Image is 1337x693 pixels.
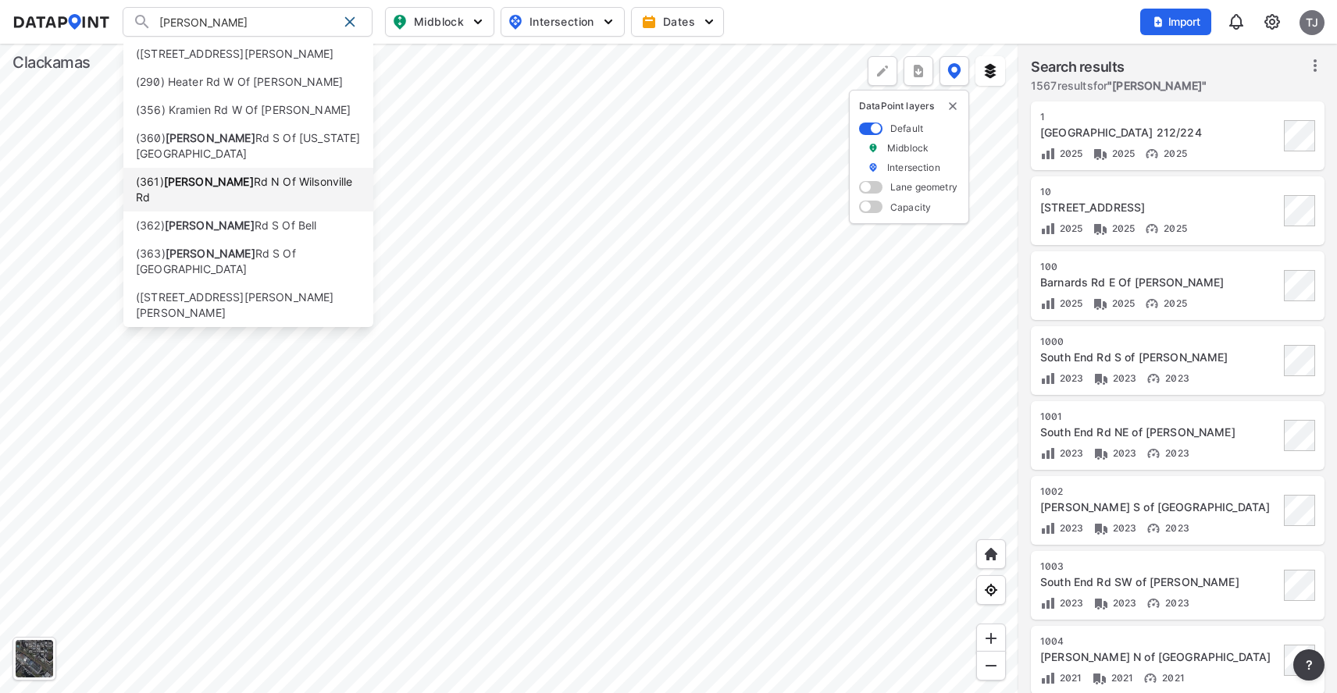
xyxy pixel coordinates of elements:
[1040,425,1279,440] div: South End Rd NE of Partlow Rd
[890,180,957,194] label: Lane geometry
[947,63,961,79] img: data-point-layers.37681fc9.svg
[904,56,933,86] button: more
[983,658,999,673] img: MAAAAAElFTkSuQmCC
[1160,222,1187,234] span: 2025
[1056,372,1084,384] span: 2023
[1108,147,1136,159] span: 2025
[1093,146,1108,162] img: Vehicle class
[123,40,373,68] li: ([STREET_ADDRESS][PERSON_NAME]
[123,168,373,211] li: (361) Rd N Of Wilsonville Rd
[1093,371,1109,386] img: Vehicle class
[392,12,484,31] span: Midblock
[947,100,959,112] button: delete
[1146,446,1161,461] img: Vehicle speed
[1158,672,1185,684] span: 2021
[983,582,999,598] img: zeq5HYn9AnE9l6UmnFLPAAAAAElFTkSuQmCC
[868,56,897,86] div: Polygon tool
[631,7,724,37] button: Dates
[1040,125,1279,140] div: 102nd Ave N Of Hwy 212/224
[123,211,373,240] li: (362) Rd S Of Bell
[1056,597,1084,609] span: 2023
[644,14,714,30] span: Dates
[911,63,926,79] img: xqJnZQTG2JQi0x5lvmkeSNbbgIiQD62bqHG8IfrOzanD0FsRdYrij6fAAAAAElFTkSuQmCC
[1227,12,1246,31] img: 8A77J+mXikMhHQAAAAASUVORK5CYII=
[1109,372,1137,384] span: 2023
[859,100,959,112] p: DataPoint layers
[1093,446,1109,461] img: Vehicle class
[1144,146,1160,162] img: Vehicle speed
[164,175,254,188] strong: [PERSON_NAME]
[947,100,959,112] img: close-external-leyer.3061a1c7.svg
[601,14,616,30] img: 5YPKRKmlfpI5mqlR8AD95paCi+0kK1fRFDJSaMmawlwaeJcJwk9O2fotCW5ve9gAAAAASUVORK5CYII=
[508,12,615,31] span: Intersection
[123,68,373,96] li: (290) Heater Rd W Of [PERSON_NAME]
[1093,595,1109,611] img: Vehicle class
[976,539,1006,569] div: Home
[1293,649,1325,681] button: more
[976,575,1006,605] div: View my location
[1040,296,1056,311] img: Volume count
[1040,635,1279,648] div: 1004
[1150,14,1202,30] span: Import
[1040,485,1279,498] div: 1002
[1040,350,1279,365] div: South End Rd S of Partlow Rd
[1040,186,1279,198] div: 10
[123,283,373,327] li: ([STREET_ADDRESS][PERSON_NAME][PERSON_NAME]
[1300,10,1325,35] div: TJ
[1093,221,1108,236] img: Vehicle class
[887,141,929,155] label: Midblock
[890,201,931,214] label: Capacity
[1056,147,1083,159] span: 2025
[875,63,890,79] img: +Dz8AAAAASUVORK5CYII=
[506,12,525,31] img: map_pin_int.54838e6b.svg
[1093,521,1109,536] img: Vehicle class
[1109,597,1137,609] span: 2023
[1040,670,1056,686] img: Volume count
[1161,597,1189,609] span: 2023
[1109,522,1137,534] span: 2023
[1263,12,1282,31] img: cids17cp3yIFEOpj3V8A9qJSH103uA521RftCD4eeui4ksIb+krbm5XvIjxD52OS6NWLn9gAAAAAElFTkSuQmCC
[123,96,373,124] li: (356) Kramien Rd W Of [PERSON_NAME]
[1109,447,1137,459] span: 2023
[1040,261,1279,273] div: 100
[337,9,362,34] div: Clear search
[975,56,1005,86] button: External layers
[1140,9,1211,35] button: Import
[1040,595,1056,611] img: Volume count
[1140,14,1218,29] a: Import
[1040,574,1279,590] div: South End Rd SW of Parrish Rd
[1093,296,1108,311] img: Vehicle class
[1040,560,1279,573] div: 1003
[1040,521,1056,536] img: Volume count
[1161,522,1189,534] span: 2023
[123,124,373,168] li: (360) Rd S Of [US_STATE][GEOGRAPHIC_DATA]
[868,141,879,155] img: marker_Midblock.5ba75e30.svg
[1040,146,1056,162] img: Volume count
[1040,649,1279,665] div: Partlow Rd N of Central Point Rd
[701,14,717,30] img: 5YPKRKmlfpI5mqlR8AD95paCi+0kK1fRFDJSaMmawlwaeJcJwk9O2fotCW5ve9gAAAAASUVORK5CYII=
[1146,521,1161,536] img: Vehicle speed
[983,631,999,646] img: ZvzfEJKXnyWIrJytrsY285QMwk63cM6Drc+sIAAAAASUVORK5CYII=
[1040,410,1279,423] div: 1001
[939,56,969,86] button: DataPoint layers
[1056,447,1084,459] span: 2023
[1040,499,1279,515] div: Partlow Rd S of South End Rd
[165,219,255,232] strong: [PERSON_NAME]
[470,14,486,30] img: 5YPKRKmlfpI5mqlR8AD95paCi+0kK1fRFDJSaMmawlwaeJcJwk9O2fotCW5ve9gAAAAASUVORK5CYII=
[390,12,409,31] img: map_pin_mid.602f9df1.svg
[1144,296,1160,311] img: Vehicle speed
[1108,297,1136,309] span: 2025
[1107,672,1134,684] span: 2021
[887,161,940,174] label: Intersection
[1056,522,1084,534] span: 2023
[1146,371,1161,386] img: Vehicle speed
[1160,297,1187,309] span: 2025
[501,7,625,37] button: Intersection
[1144,221,1160,236] img: Vehicle speed
[1092,670,1107,686] img: Vehicle class
[890,122,923,135] label: Default
[385,7,494,37] button: Midblock
[1031,78,1207,94] label: 1567 results for
[1152,16,1164,28] img: file_add.62c1e8a2.svg
[166,131,255,144] strong: [PERSON_NAME]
